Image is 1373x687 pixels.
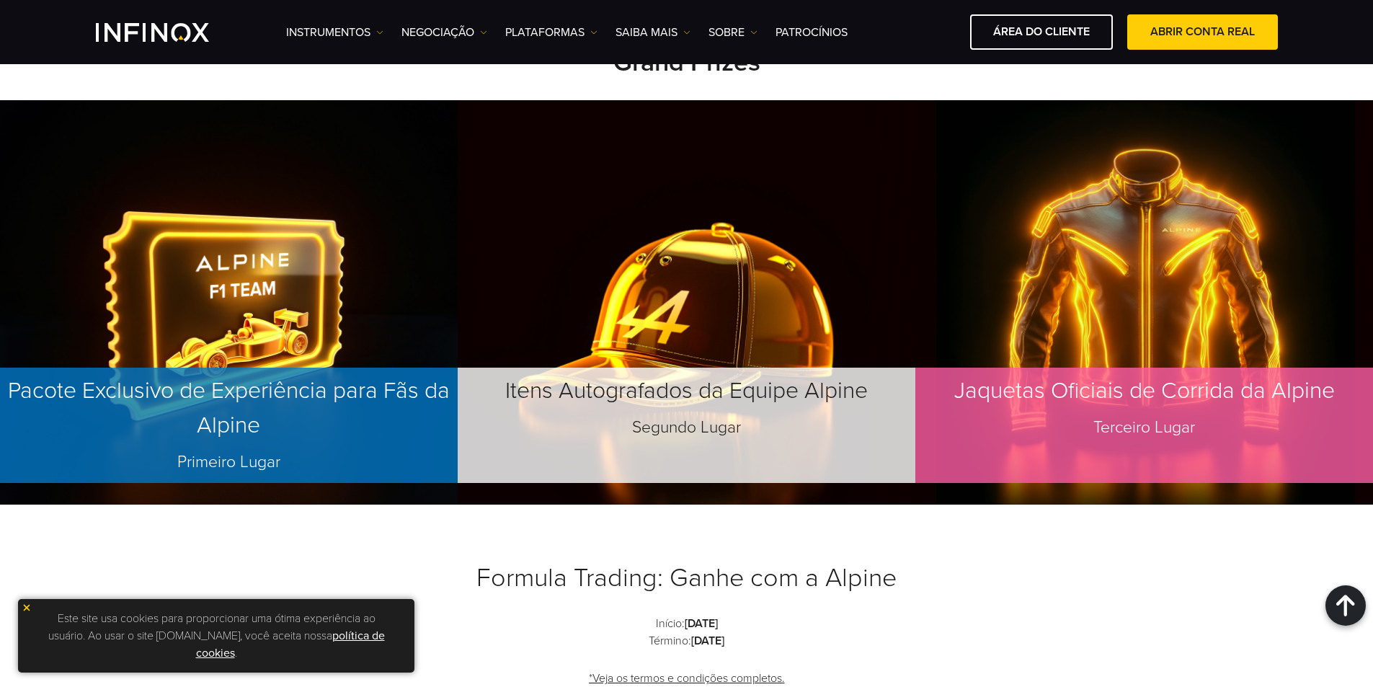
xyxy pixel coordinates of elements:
[96,23,243,42] a: INFINOX Logo
[182,615,1191,650] p: Início: Término:
[708,24,757,41] a: SOBRE
[182,562,1191,594] h2: Formula Trading: Ganhe com a Alpine
[1127,14,1278,50] a: ABRIR CONTA REAL
[286,24,383,41] a: Instrumentos
[776,24,848,41] a: Patrocínios
[616,24,690,41] a: Saiba mais
[685,616,718,631] strong: [DATE]
[177,452,280,472] span: Primeiro Lugar
[401,24,487,41] a: NEGOCIAÇÃO
[691,634,724,648] strong: [DATE]
[1093,417,1195,438] span: Terceiro Lugar
[632,417,741,438] span: Segundo Lugar
[505,24,597,41] a: PLATAFORMAS
[25,606,407,665] p: Este site usa cookies para proporcionar uma ótima experiência ao usuário. Ao usar o site [DOMAIN_...
[970,14,1113,50] a: ÁREA DO CLIENTE
[22,603,32,613] img: yellow close icon
[458,368,915,483] p: Itens Autografados da Equipe Alpine
[915,368,1373,483] p: Jaquetas Oficiais de Corrida da Alpine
